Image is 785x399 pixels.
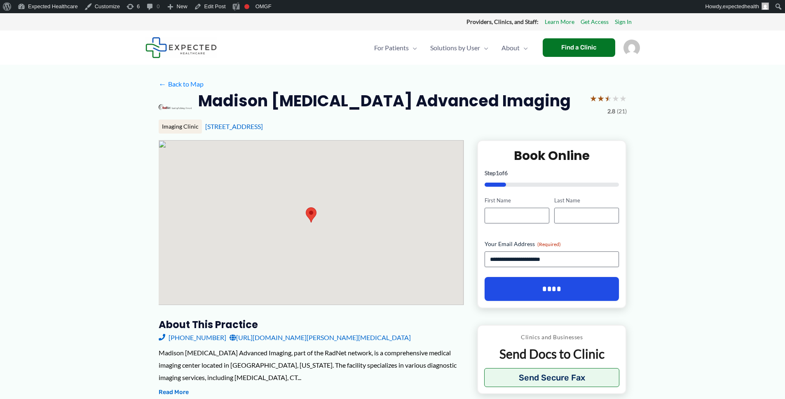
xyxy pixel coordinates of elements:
h2: Book Online [485,148,619,164]
label: Your Email Address [485,240,619,248]
span: About [501,33,520,62]
a: ←Back to Map [159,78,204,90]
nav: Primary Site Navigation [368,33,534,62]
span: Menu Toggle [480,33,488,62]
span: ★ [605,91,612,106]
span: (Required) [537,241,561,247]
span: ← [159,80,166,88]
span: Menu Toggle [520,33,528,62]
span: Solutions by User [430,33,480,62]
a: [URL][DOMAIN_NAME][PERSON_NAME][MEDICAL_DATA] [230,331,411,344]
h2: Madison [MEDICAL_DATA] Advanced Imaging [198,91,571,111]
a: Account icon link [623,43,640,51]
h3: About this practice [159,318,464,331]
a: Sign In [615,16,632,27]
div: Imaging Clinic [159,120,202,134]
a: Learn More [545,16,574,27]
a: Solutions by UserMenu Toggle [424,33,495,62]
span: ★ [612,91,619,106]
button: Read More [159,387,189,397]
a: Get Access [581,16,609,27]
button: Send Secure Fax [484,368,620,387]
span: 1 [496,169,499,176]
div: Madison [MEDICAL_DATA] Advanced Imaging, part of the RadNet network, is a comprehensive medical i... [159,347,464,383]
span: expectedhealth [723,3,759,9]
span: ★ [597,91,605,106]
span: 2.8 [607,106,615,117]
p: Clinics and Businesses [484,332,620,343]
label: Last Name [554,197,619,204]
span: (21) [617,106,627,117]
img: Expected Healthcare Logo - side, dark font, small [145,37,217,58]
div: Focus keyphrase not set [244,4,249,9]
span: For Patients [374,33,409,62]
p: Send Docs to Clinic [484,346,620,362]
a: For PatientsMenu Toggle [368,33,424,62]
p: Step of [485,170,619,176]
span: 6 [504,169,508,176]
a: [STREET_ADDRESS] [205,122,263,130]
a: AboutMenu Toggle [495,33,534,62]
span: ★ [590,91,597,106]
strong: Providers, Clinics, and Staff: [466,18,539,25]
a: [PHONE_NUMBER] [159,331,226,344]
label: First Name [485,197,549,204]
span: ★ [619,91,627,106]
span: Menu Toggle [409,33,417,62]
a: Find a Clinic [543,38,615,57]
